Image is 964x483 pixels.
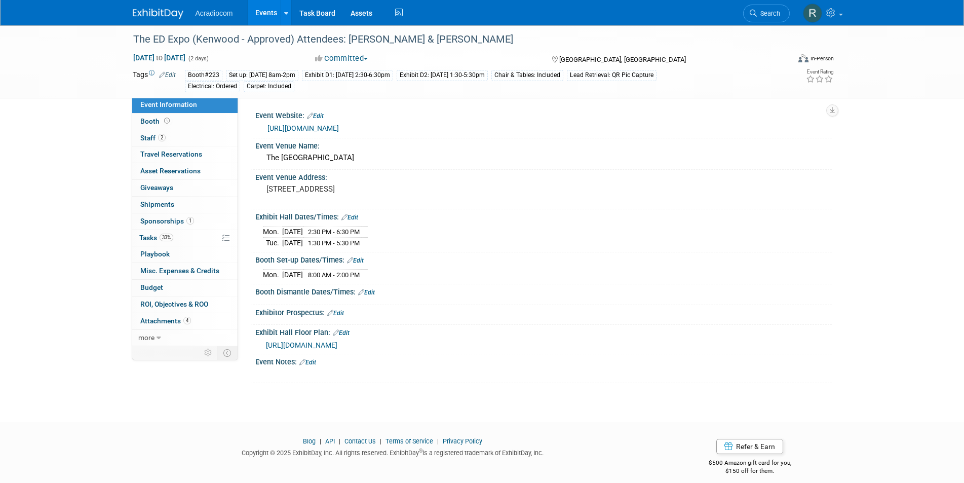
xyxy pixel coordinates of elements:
div: In-Person [810,55,834,62]
a: Playbook [132,246,238,263]
a: Booth [132,114,238,130]
div: $150 off for them. [668,467,832,475]
td: [DATE] [282,270,303,280]
a: Edit [333,329,350,337]
div: The ED Expo (Kenwood - Approved) Attendees: [PERSON_NAME] & [PERSON_NAME] [130,30,775,49]
button: Committed [312,53,372,64]
a: [URL][DOMAIN_NAME] [266,341,337,349]
div: Exhibit Hall Floor Plan: [255,325,832,338]
img: Format-Inperson.png [798,54,808,62]
a: Search [743,5,790,22]
a: Edit [299,359,316,366]
sup: ® [419,448,422,454]
a: Sponsorships1 [132,213,238,230]
span: Acradiocom [196,9,233,17]
a: Attachments4 [132,313,238,329]
div: The [GEOGRAPHIC_DATA] [263,150,824,166]
span: 2:30 PM - 6:30 PM [308,228,360,236]
div: Carpet: Included [244,81,294,92]
div: Lead Retrieval: QR Pic Capture [567,70,657,81]
a: Terms of Service [385,437,433,445]
div: Set up: [DATE] 8am-2pm [226,70,298,81]
a: Edit [341,214,358,221]
a: Privacy Policy [443,437,482,445]
td: [DATE] [282,238,303,248]
div: Event Format [730,53,834,68]
a: Refer & Earn [716,439,783,454]
a: Blog [303,437,316,445]
img: Ronald Tralle [803,4,822,23]
span: Playbook [140,250,170,258]
a: Contact Us [344,437,376,445]
span: 2 [158,134,166,141]
span: more [138,333,155,342]
span: (2 days) [187,55,209,62]
span: Event Information [140,100,197,108]
span: [DATE] [DATE] [133,53,186,62]
a: Staff2 [132,130,238,146]
a: Misc. Expenses & Credits [132,263,238,279]
div: Electrical: Ordered [185,81,240,92]
a: Shipments [132,197,238,213]
a: Giveaways [132,180,238,196]
span: Shipments [140,200,174,208]
span: Tasks [139,234,173,242]
div: Chair & Tables: Included [491,70,563,81]
a: more [132,330,238,346]
span: 8:00 AM - 2:00 PM [308,271,360,279]
a: Asset Reservations [132,163,238,179]
div: Event Website: [255,108,832,121]
a: [URL][DOMAIN_NAME] [267,124,339,132]
span: | [435,437,441,445]
span: Asset Reservations [140,167,201,175]
span: Attachments [140,317,191,325]
span: Travel Reservations [140,150,202,158]
td: Mon. [263,270,282,280]
div: Exhibit D1: [DATE] 2:30-6:30pm [302,70,393,81]
a: Edit [307,113,324,120]
div: Event Rating [806,69,833,75]
span: 1 [186,217,194,225]
span: 4 [183,317,191,324]
a: Edit [159,71,176,79]
span: Budget [140,283,163,291]
div: Event Venue Name: [255,138,832,151]
span: ROI, Objectives & ROO [140,300,208,308]
span: | [317,437,324,445]
a: API [325,437,335,445]
div: Exhibit D2: [DATE] 1:30-5:30pm [397,70,488,81]
span: 1:30 PM - 5:30 PM [308,239,360,247]
span: 33% [160,234,173,241]
div: Booth Dismantle Dates/Times: [255,284,832,298]
td: Mon. [263,227,282,238]
pre: [STREET_ADDRESS] [266,184,484,194]
span: | [377,437,384,445]
div: Exhibit Hall Dates/Times: [255,209,832,222]
span: Staff [140,134,166,142]
td: [DATE] [282,227,303,238]
span: | [336,437,343,445]
td: Tags [133,69,176,92]
div: Copyright © 2025 ExhibitDay, Inc. All rights reserved. ExhibitDay is a registered trademark of Ex... [133,446,653,458]
span: [GEOGRAPHIC_DATA], [GEOGRAPHIC_DATA] [559,56,686,63]
div: $500 Amazon gift card for you, [668,452,832,475]
span: Misc. Expenses & Credits [140,267,219,275]
a: Edit [327,310,344,317]
a: Edit [358,289,375,296]
a: Edit [347,257,364,264]
span: Giveaways [140,183,173,192]
a: Tasks33% [132,230,238,246]
span: Booth not reserved yet [162,117,172,125]
div: Booth Set-up Dates/Times: [255,252,832,266]
div: Booth#223 [185,70,222,81]
a: Budget [132,280,238,296]
span: to [155,54,164,62]
td: Personalize Event Tab Strip [200,346,217,359]
div: Exhibitor Prospectus: [255,305,832,318]
span: Sponsorships [140,217,194,225]
span: Booth [140,117,172,125]
a: Event Information [132,97,238,113]
a: Travel Reservations [132,146,238,163]
span: Search [757,10,780,17]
